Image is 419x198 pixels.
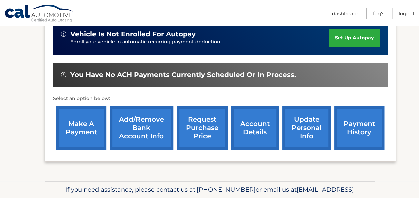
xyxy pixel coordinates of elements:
img: alert-white.svg [61,31,66,37]
a: set up autopay [329,29,379,47]
a: Cal Automotive [4,4,74,24]
p: Enroll your vehicle in automatic recurring payment deduction. [70,38,329,46]
a: make a payment [56,106,106,150]
a: payment history [334,106,384,150]
a: update personal info [282,106,331,150]
img: alert-white.svg [61,72,66,77]
a: account details [231,106,279,150]
a: Dashboard [332,8,359,19]
p: Select an option below: [53,95,388,103]
span: You have no ACH payments currently scheduled or in process. [70,71,296,79]
a: FAQ's [373,8,384,19]
span: [PHONE_NUMBER] [197,186,256,193]
span: vehicle is not enrolled for autopay [70,30,196,38]
a: Add/Remove bank account info [110,106,173,150]
a: request purchase price [177,106,228,150]
a: Logout [399,8,415,19]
